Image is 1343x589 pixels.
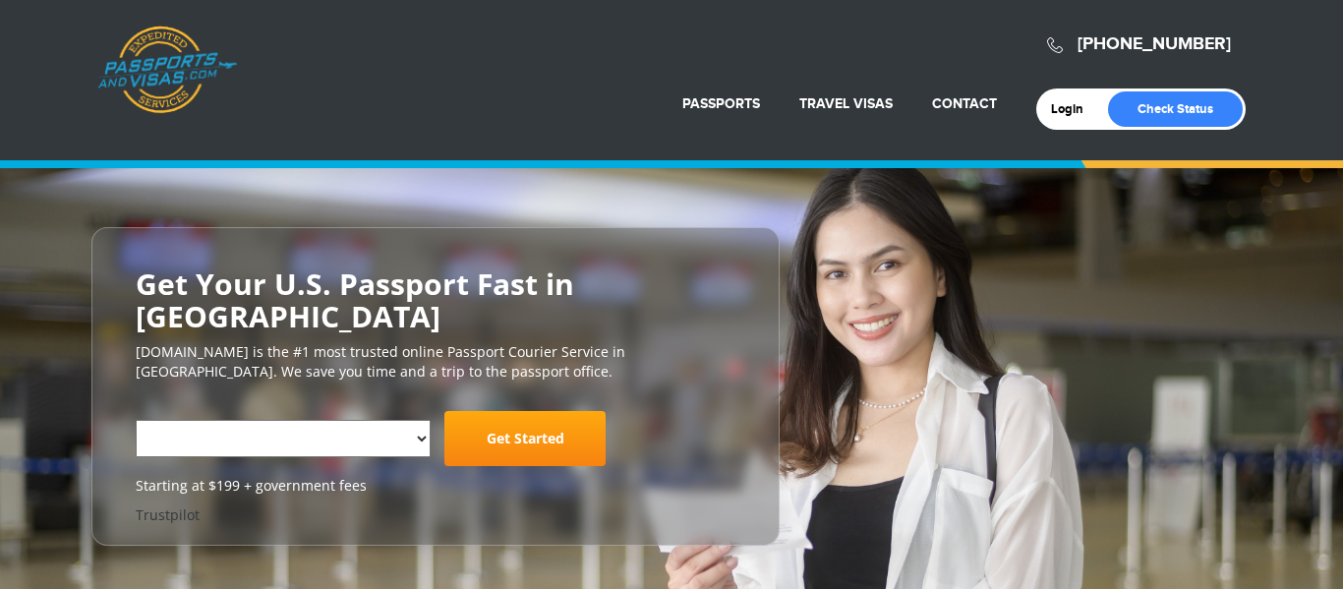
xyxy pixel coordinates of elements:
a: Get Started [444,411,606,466]
a: Passports [682,95,760,112]
span: Starting at $199 + government fees [136,476,735,496]
h2: Get Your U.S. Passport Fast in [GEOGRAPHIC_DATA] [136,267,735,332]
a: Passports & [DOMAIN_NAME] [97,26,237,114]
a: Login [1051,101,1097,117]
a: Trustpilot [136,505,200,524]
p: [DOMAIN_NAME] is the #1 most trusted online Passport Courier Service in [GEOGRAPHIC_DATA]. We sav... [136,342,735,382]
a: Contact [932,95,997,112]
a: Travel Visas [799,95,893,112]
a: Check Status [1108,91,1243,127]
a: [PHONE_NUMBER] [1078,33,1231,55]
